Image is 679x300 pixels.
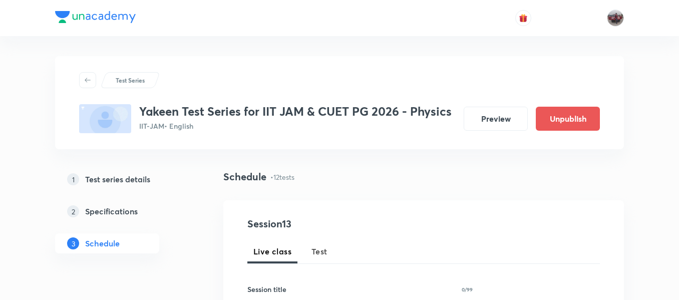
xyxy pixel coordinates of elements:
[519,14,528,23] img: avatar
[67,237,79,249] p: 3
[536,107,600,131] button: Unpublish
[462,287,473,292] p: 0/99
[79,104,131,133] img: fallback-thumbnail.png
[139,104,452,119] h3: Yakeen Test Series for IIT JAM & CUET PG 2026 - Physics
[253,245,291,257] span: Live class
[85,205,138,217] h5: Specifications
[515,10,531,26] button: avatar
[139,121,452,131] p: IIT-JAM • English
[311,245,327,257] span: Test
[247,216,430,231] h4: Session 13
[55,11,136,26] a: Company Logo
[67,173,79,185] p: 1
[55,169,191,189] a: 1Test series details
[85,237,120,249] h5: Schedule
[607,10,624,27] img: amirhussain Hussain
[55,11,136,23] img: Company Logo
[55,201,191,221] a: 2Specifications
[116,76,145,85] p: Test Series
[464,107,528,131] button: Preview
[247,284,286,294] h6: Session title
[67,205,79,217] p: 2
[223,169,266,184] h4: Schedule
[85,173,150,185] h5: Test series details
[270,172,294,182] p: • 12 tests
